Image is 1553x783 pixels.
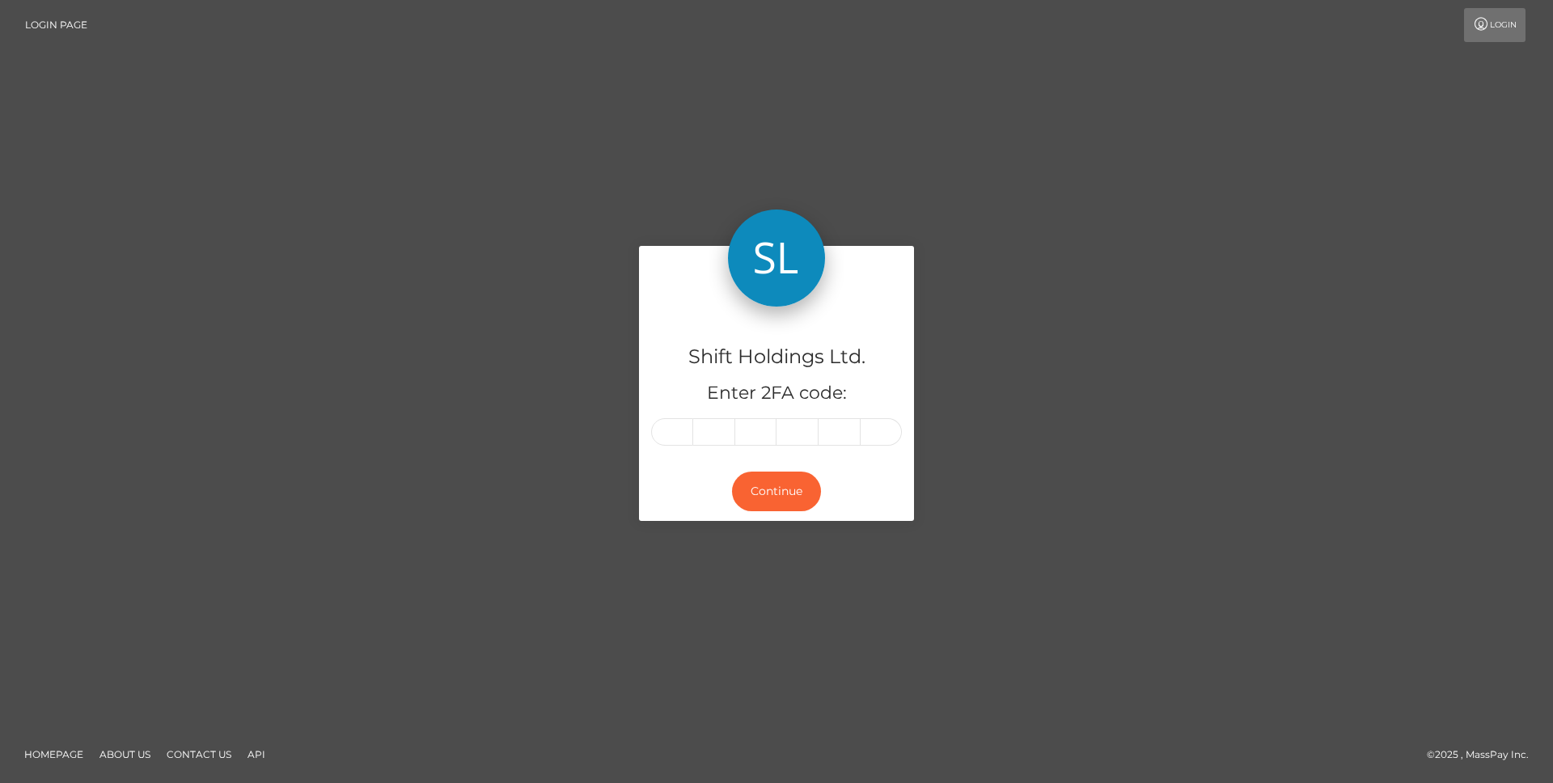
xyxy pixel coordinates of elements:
[728,210,825,307] img: Shift Holdings Ltd.
[241,742,272,767] a: API
[93,742,157,767] a: About Us
[25,8,87,42] a: Login Page
[160,742,238,767] a: Contact Us
[1427,746,1541,764] div: © 2025 , MassPay Inc.
[651,381,902,406] h5: Enter 2FA code:
[18,742,90,767] a: Homepage
[651,343,902,371] h4: Shift Holdings Ltd.
[732,472,821,511] button: Continue
[1464,8,1525,42] a: Login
